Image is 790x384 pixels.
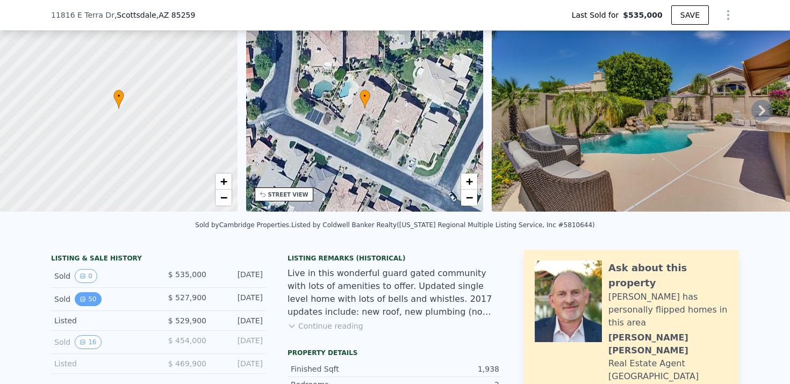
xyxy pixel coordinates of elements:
[156,11,196,19] span: , AZ 85259
[395,364,499,374] div: 1,938
[51,254,266,265] div: LISTING & SALE HISTORY
[291,364,395,374] div: Finished Sqft
[168,359,206,368] span: $ 469,900
[608,331,728,357] div: [PERSON_NAME] [PERSON_NAME]
[168,336,206,345] span: $ 454,000
[113,91,124,101] span: •
[288,267,502,318] div: Live in this wonderful guard gated community with lots of amenities to offer. Updated single leve...
[291,221,595,229] div: Listed by Coldwell Banker Realty ([US_STATE] Regional Multiple Listing Service, Inc #5810644)
[195,221,291,229] div: Sold by Cambridge Properties .
[466,175,473,188] span: +
[215,315,263,326] div: [DATE]
[54,292,150,306] div: Sold
[288,349,502,357] div: Property details
[216,173,232,190] a: Zoom in
[75,335,101,349] button: View historical data
[608,291,728,329] div: [PERSON_NAME] has personally flipped homes in this area
[54,335,150,349] div: Sold
[461,190,477,206] a: Zoom out
[114,10,195,20] span: , Scottsdale
[215,335,263,349] div: [DATE]
[51,10,114,20] span: 11816 E Terra Dr
[288,254,502,263] div: Listing Remarks (Historical)
[75,269,97,283] button: View historical data
[54,358,150,369] div: Listed
[220,175,227,188] span: +
[215,358,263,369] div: [DATE]
[168,293,206,302] span: $ 527,900
[216,190,232,206] a: Zoom out
[54,269,150,283] div: Sold
[288,321,363,331] button: Continue reading
[608,357,685,370] div: Real Estate Agent
[54,315,150,326] div: Listed
[220,191,227,204] span: −
[113,90,124,108] div: •
[671,5,709,25] button: SAVE
[75,292,101,306] button: View historical data
[168,316,206,325] span: $ 529,900
[215,269,263,283] div: [DATE]
[608,370,699,383] div: [GEOGRAPHIC_DATA]
[168,270,206,279] span: $ 535,000
[608,260,728,291] div: Ask about this property
[268,191,308,199] div: STREET VIEW
[466,191,473,204] span: −
[360,90,370,108] div: •
[360,91,370,101] span: •
[623,10,663,20] span: $535,000
[717,4,739,26] button: Show Options
[461,173,477,190] a: Zoom in
[572,10,623,20] span: Last Sold for
[215,292,263,306] div: [DATE]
